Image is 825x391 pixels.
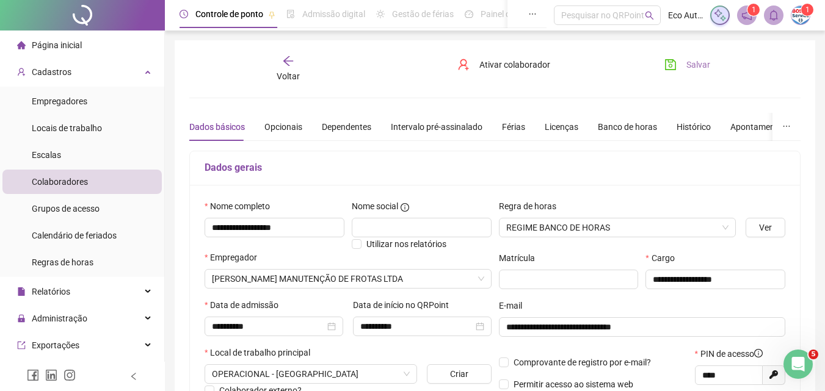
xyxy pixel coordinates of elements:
[809,350,818,359] span: 5
[700,347,763,361] span: PIN de acesso
[783,350,813,379] iframe: Intercom live chat
[205,251,265,264] label: Empregador
[32,204,100,213] span: Grupos de acesso
[448,55,559,74] button: Ativar colaborador
[545,120,578,134] div: Licenças
[499,299,530,312] label: E-mail
[782,122,791,131] span: ellipsis
[212,270,484,288] span: ALVES DE OLIVEIRA MANUTENÇÃO DE FROTAS LTDA
[17,341,26,350] span: export
[212,365,410,383] span: RUA JOÃO TEIXEIRA DA SILVA, 170, MONDEZIR - LORENA
[189,120,245,134] div: Dados básicos
[506,218,729,237] span: REGIME BANCO DE HORAS
[32,287,70,296] span: Relatórios
[465,10,473,18] span: dashboard
[205,298,286,312] label: Data de admissão
[302,9,365,19] span: Admissão digital
[805,5,810,14] span: 1
[499,251,543,265] label: Matrícula
[668,9,703,22] span: Eco Automotive
[502,120,525,134] div: Férias
[32,177,88,187] span: Colaboradores
[64,369,76,381] span: instagram
[32,150,61,160] span: Escalas
[401,203,409,212] span: info-circle
[730,120,787,134] div: Apontamentos
[32,96,87,106] span: Empregadores
[17,287,26,296] span: file
[801,4,813,16] sup: Atualize o seu contato no menu Meus Dados
[754,349,763,357] span: info-circle
[268,11,275,18] span: pushpin
[205,199,278,213] label: Nome completo
[499,199,564,213] label: Regra de horas
[366,239,446,249] span: Utilizar nos relatórios
[277,71,300,81] span: Voltar
[481,9,528,19] span: Painel do DP
[32,340,79,350] span: Exportações
[17,314,26,323] span: lock
[264,120,302,134] div: Opcionais
[129,372,138,381] span: left
[457,59,470,71] span: user-add
[479,58,550,71] span: Ativar colaborador
[32,231,117,240] span: Calendário de feriados
[17,41,26,49] span: home
[45,369,57,381] span: linkedin
[32,257,93,267] span: Regras de horas
[195,9,263,19] span: Controle de ponto
[32,40,82,50] span: Página inicial
[514,357,651,367] span: Comprovante de registro por e-mail?
[352,199,398,213] span: Nome social
[392,9,454,19] span: Gestão de férias
[741,10,752,21] span: notification
[664,59,677,71] span: save
[759,221,772,234] span: Ver
[391,120,482,134] div: Intervalo pré-assinalado
[645,11,654,20] span: search
[514,379,633,389] span: Permitir acesso ao sistema web
[180,10,188,18] span: clock-circle
[528,10,537,18] span: ellipsis
[322,120,371,134] div: Dependentes
[427,364,491,384] button: Criar
[27,369,39,381] span: facebook
[598,120,657,134] div: Banco de horas
[32,123,102,133] span: Locais de trabalho
[353,298,457,312] label: Data de início no QRPoint
[655,55,719,74] button: Salvar
[205,160,785,175] h5: Dados gerais
[376,10,385,18] span: sun
[747,4,760,16] sup: 1
[32,314,87,323] span: Administração
[450,367,468,381] span: Criar
[752,5,756,14] span: 1
[686,58,710,71] span: Salvar
[746,218,785,237] button: Ver
[282,55,294,67] span: arrow-left
[645,251,682,265] label: Cargo
[677,120,711,134] div: Histórico
[205,346,318,359] label: Local de trabalho principal
[772,113,801,141] button: ellipsis
[713,9,727,22] img: sparkle-icon.fc2bf0ac1784a2077858766a79e2daf3.svg
[32,67,71,77] span: Cadastros
[286,10,295,18] span: file-done
[768,10,779,21] span: bell
[791,6,810,24] img: 29668
[17,68,26,76] span: user-add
